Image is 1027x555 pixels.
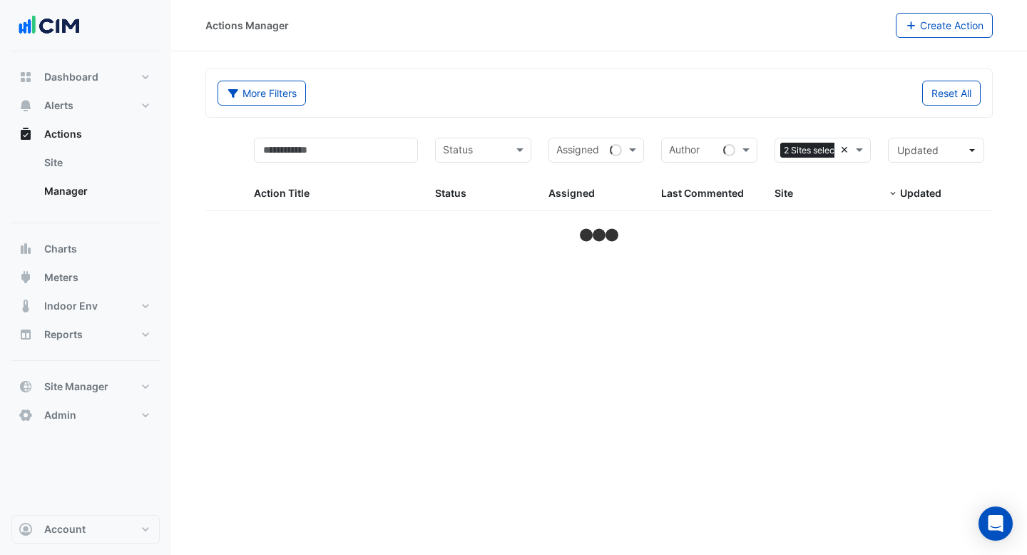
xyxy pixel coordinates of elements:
button: Dashboard [11,63,160,91]
span: Site [775,187,793,199]
button: More Filters [218,81,306,106]
span: Charts [44,242,77,256]
button: Site Manager [11,372,160,401]
div: Open Intercom Messenger [979,506,1013,541]
button: Meters [11,263,160,292]
span: Site Manager [44,380,108,394]
button: Admin [11,401,160,429]
span: Indoor Env [44,299,98,313]
button: Updated [888,138,984,163]
span: Updated [897,144,939,156]
span: Last Commented [661,187,744,199]
span: Reports [44,327,83,342]
span: Assigned [548,187,595,199]
span: Alerts [44,98,73,113]
app-icon: Meters [19,270,33,285]
span: Actions [44,127,82,141]
button: Account [11,515,160,544]
app-icon: Site Manager [19,380,33,394]
button: Reports [11,320,160,349]
app-icon: Charts [19,242,33,256]
app-icon: Dashboard [19,70,33,84]
span: Updated [900,187,941,199]
span: Meters [44,270,78,285]
span: 2 Sites selected [780,143,852,158]
a: Manager [33,177,160,205]
app-icon: Actions [19,127,33,141]
app-icon: Admin [19,408,33,422]
button: Reset All [922,81,981,106]
div: Actions Manager [205,18,289,33]
app-icon: Indoor Env [19,299,33,313]
a: Site [33,148,160,177]
span: Admin [44,408,76,422]
button: Charts [11,235,160,263]
button: Create Action [896,13,993,38]
span: Action Title [254,187,310,199]
img: Company Logo [17,11,81,40]
span: Clear [840,142,852,158]
app-icon: Alerts [19,98,33,113]
button: Alerts [11,91,160,120]
app-icon: Reports [19,327,33,342]
span: Dashboard [44,70,98,84]
span: Status [435,187,466,199]
div: Actions [11,148,160,211]
span: Account [44,522,86,536]
button: Actions [11,120,160,148]
button: Indoor Env [11,292,160,320]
